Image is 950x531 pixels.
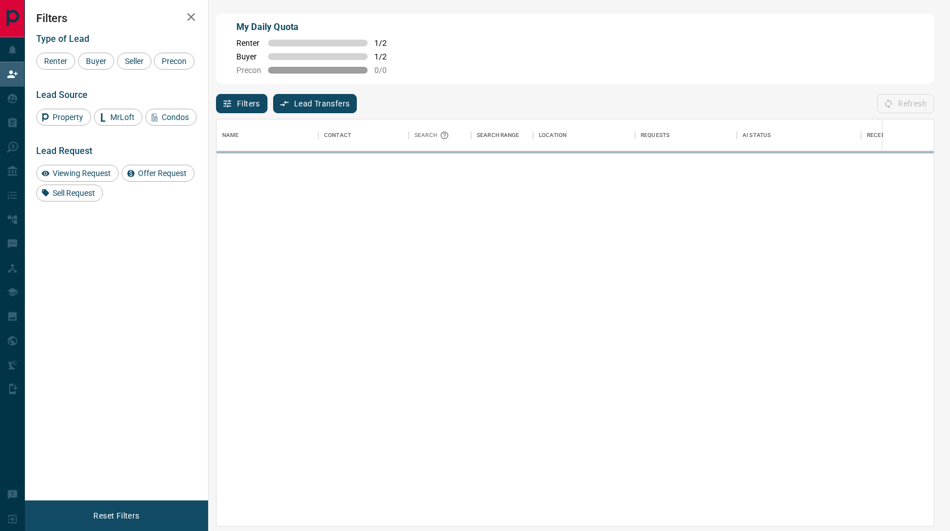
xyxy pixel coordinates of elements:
[78,53,114,70] div: Buyer
[236,38,261,48] span: Renter
[324,119,351,151] div: Contact
[158,57,191,66] span: Precon
[121,57,148,66] span: Seller
[36,109,91,126] div: Property
[222,119,239,151] div: Name
[36,165,119,182] div: Viewing Request
[86,506,146,525] button: Reset Filters
[36,33,89,44] span: Type of Lead
[737,119,861,151] div: AI Status
[40,57,71,66] span: Renter
[154,53,195,70] div: Precon
[236,52,261,61] span: Buyer
[158,113,193,122] span: Condos
[414,119,452,151] div: Search
[36,53,75,70] div: Renter
[36,89,88,100] span: Lead Source
[539,119,567,151] div: Location
[318,119,409,151] div: Contact
[36,185,103,202] div: Sell Request
[216,94,267,113] button: Filters
[94,109,142,126] div: MrLoft
[236,20,399,34] p: My Daily Quota
[49,169,115,178] span: Viewing Request
[742,119,771,151] div: AI Status
[374,38,399,48] span: 1 / 2
[134,169,191,178] span: Offer Request
[374,66,399,75] span: 0 / 0
[36,145,92,156] span: Lead Request
[273,94,357,113] button: Lead Transfers
[641,119,670,151] div: Requests
[117,53,152,70] div: Seller
[471,119,533,151] div: Search Range
[374,52,399,61] span: 1 / 2
[236,66,261,75] span: Precon
[122,165,195,182] div: Offer Request
[477,119,520,151] div: Search Range
[36,11,197,25] h2: Filters
[49,113,87,122] span: Property
[82,57,110,66] span: Buyer
[217,119,318,151] div: Name
[635,119,737,151] div: Requests
[106,113,139,122] span: MrLoft
[533,119,635,151] div: Location
[145,109,197,126] div: Condos
[49,189,99,198] span: Sell Request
